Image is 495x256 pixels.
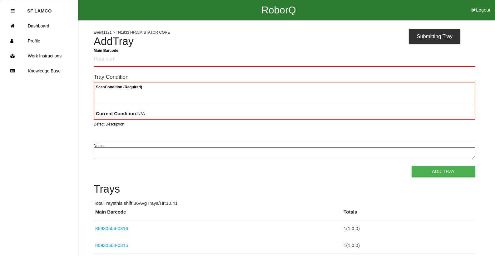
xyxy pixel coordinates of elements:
th: Main Barcode [94,209,342,220]
td: 1 ( 1 , 0 , 0 ) [342,237,475,254]
a: 86930504-0315 [95,243,128,248]
label: Defect Description [94,121,124,127]
h4: Add Tray [94,36,475,47]
div: Submitting Tray [409,29,460,44]
p: SF LAMCO [27,3,52,13]
h4: Trays [94,183,475,195]
input: Required [94,52,475,67]
span: Event 1121 > TN1933 HF55M STATOR CORE [94,30,170,35]
a: Profile [0,33,78,48]
a: Work Instructions [0,48,78,63]
b: Current Condition [96,111,136,116]
th: Totals [342,209,475,220]
button: Add Tray [412,166,475,177]
a: Dashboard [0,18,78,33]
b: Scan Condition (Required) [96,85,142,89]
span: : N/A [96,111,145,116]
h6: Tray Condition [94,74,475,80]
a: Knowledge Base [0,63,78,78]
p: Total Trays this shift: 36 Avg Trays /Hr: 10.41 [94,200,475,207]
a: 86930504-0316 [95,226,128,231]
b: Main Barcode [94,48,118,52]
label: Notes [94,143,103,149]
div: Close [11,3,15,18]
td: 1 ( 1 , 0 , 0 ) [342,220,475,237]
